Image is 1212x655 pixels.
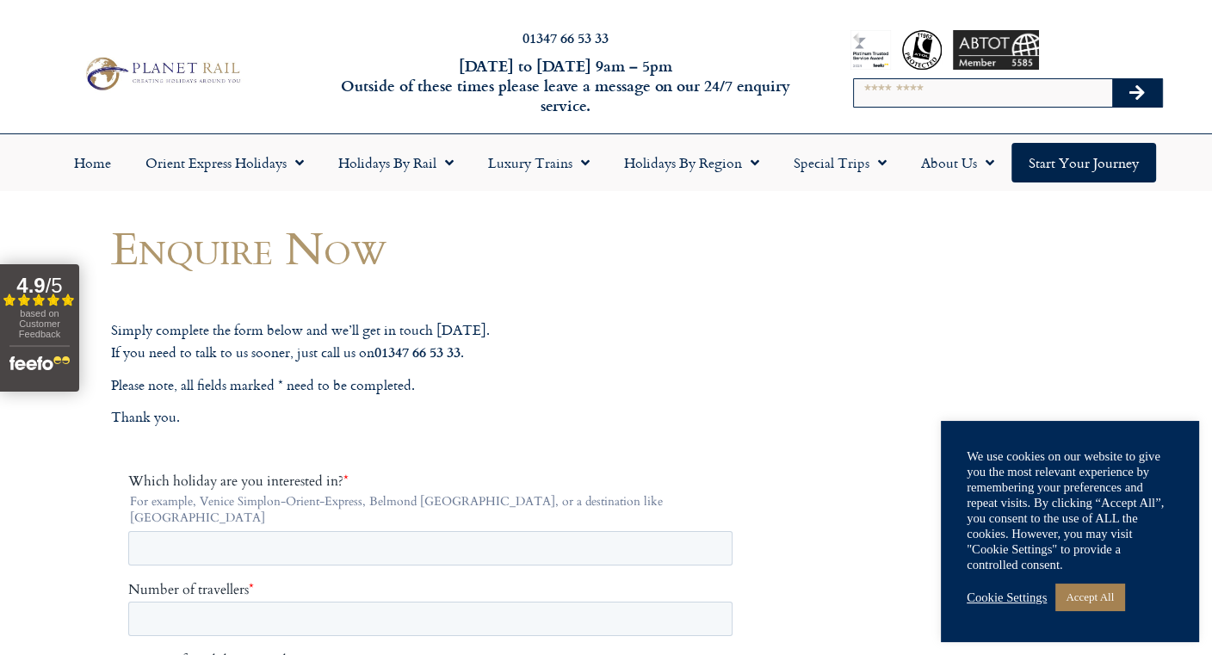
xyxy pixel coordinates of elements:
a: About Us [904,143,1011,182]
a: Cookie Settings [967,590,1047,605]
nav: Menu [9,143,1203,182]
p: Simply complete the form below and we’ll get in touch [DATE]. If you need to talk to us sooner, j... [111,319,757,364]
a: Orient Express Holidays [128,143,321,182]
h6: [DATE] to [DATE] 9am – 5pm Outside of these times please leave a message on our 24/7 enquiry serv... [327,56,803,116]
p: Please note, all fields marked * need to be completed. [111,374,757,397]
a: 01347 66 53 33 [523,28,609,47]
h1: Enquire Now [111,222,757,273]
span: Your last name [306,385,393,404]
a: Start your Journey [1011,143,1156,182]
div: We use cookies on our website to give you the most relevant experience by remembering your prefer... [967,448,1173,572]
a: Special Trips [776,143,904,182]
strong: 01347 66 53 33 [374,342,461,361]
span: By email [20,623,71,642]
input: By email [4,626,15,637]
button: Search [1112,79,1162,107]
p: Thank you. [111,406,757,429]
a: Home [57,143,128,182]
a: Holidays by Region [607,143,776,182]
a: Accept All [1055,584,1124,610]
a: Holidays by Rail [321,143,471,182]
img: Planet Rail Train Holidays Logo [79,53,244,94]
a: Luxury Trains [471,143,607,182]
